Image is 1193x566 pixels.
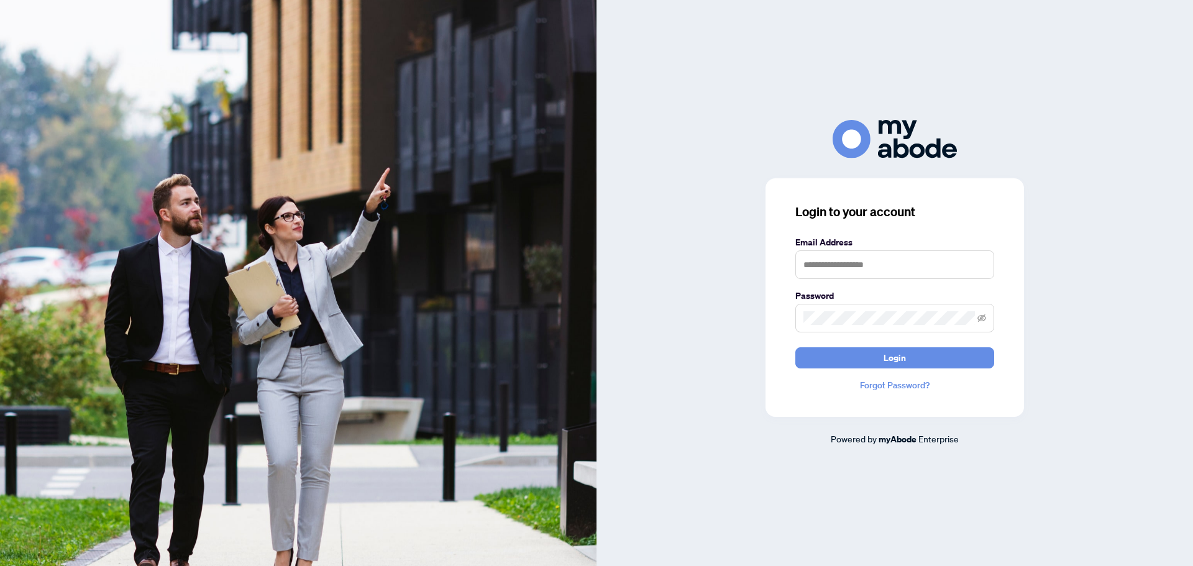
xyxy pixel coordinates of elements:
[795,289,994,303] label: Password
[918,433,959,444] span: Enterprise
[795,235,994,249] label: Email Address
[795,378,994,392] a: Forgot Password?
[884,348,906,368] span: Login
[879,432,916,446] a: myAbode
[831,433,877,444] span: Powered by
[795,203,994,221] h3: Login to your account
[795,347,994,368] button: Login
[977,314,986,322] span: eye-invisible
[833,120,957,158] img: ma-logo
